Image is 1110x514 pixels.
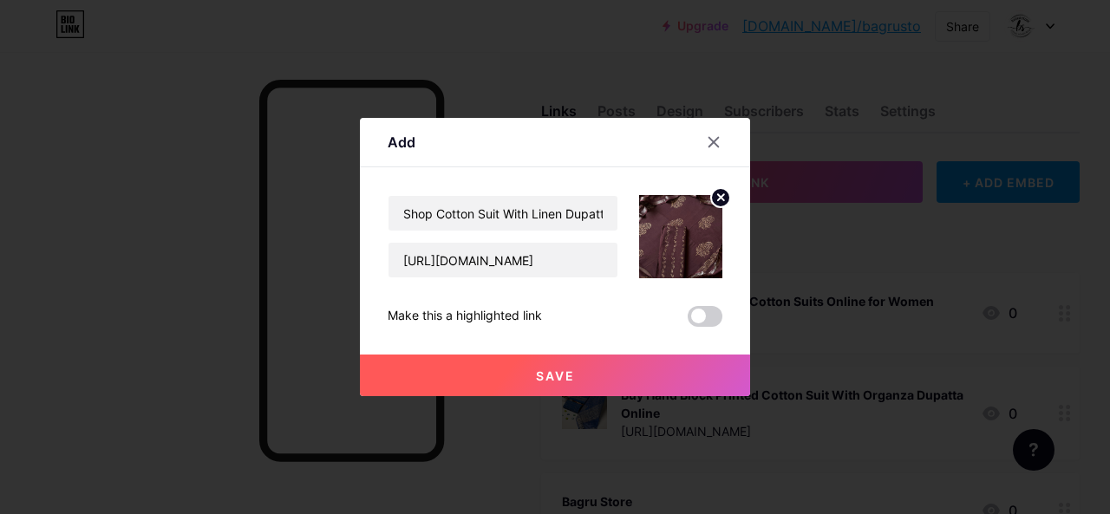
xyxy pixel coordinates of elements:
div: Make this a highlighted link [388,306,542,327]
button: Save [360,355,750,396]
div: Add [388,132,415,153]
span: Save [536,368,575,383]
input: URL [388,243,617,277]
input: Title [388,196,617,231]
img: link_thumbnail [639,195,722,278]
